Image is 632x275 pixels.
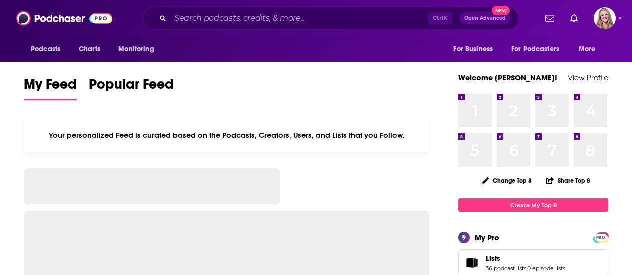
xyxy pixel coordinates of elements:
span: Podcasts [31,42,60,56]
span: For Podcasters [511,42,559,56]
span: , [526,265,527,272]
img: Podchaser - Follow, Share and Rate Podcasts [16,9,112,28]
a: Lists [486,254,565,263]
span: Popular Feed [89,76,174,99]
span: Ctrl K [428,12,452,25]
button: open menu [505,40,574,59]
button: open menu [446,40,505,59]
button: open menu [572,40,608,59]
a: Create My Top 8 [458,198,608,212]
a: Show notifications dropdown [566,10,582,27]
span: Monitoring [118,42,154,56]
a: My Feed [24,76,77,100]
a: 36 podcast lists [486,265,526,272]
a: Popular Feed [89,76,174,100]
span: Open Advanced [464,16,506,21]
span: Lists [486,254,500,263]
a: View Profile [568,73,608,82]
span: My Feed [24,76,77,99]
button: open menu [24,40,73,59]
span: New [492,6,510,15]
button: Open AdvancedNew [460,12,510,24]
a: 0 episode lists [527,265,565,272]
a: Show notifications dropdown [541,10,558,27]
span: For Business [453,42,493,56]
span: PRO [595,234,607,241]
span: Charts [79,42,100,56]
button: open menu [111,40,167,59]
div: My Pro [475,233,499,242]
span: More [579,42,596,56]
a: Charts [72,40,106,59]
a: Welcome [PERSON_NAME]! [458,73,557,82]
button: Change Top 8 [476,174,538,187]
input: Search podcasts, credits, & more... [170,10,428,26]
a: Lists [462,256,482,270]
div: Your personalized Feed is curated based on the Podcasts, Creators, Users, and Lists that you Follow. [24,118,429,152]
span: Logged in as KirstinPitchPR [594,7,616,29]
button: Show profile menu [594,7,616,29]
div: Search podcasts, credits, & more... [143,7,519,30]
img: User Profile [594,7,616,29]
button: Share Top 8 [546,171,591,190]
a: PRO [595,233,607,241]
